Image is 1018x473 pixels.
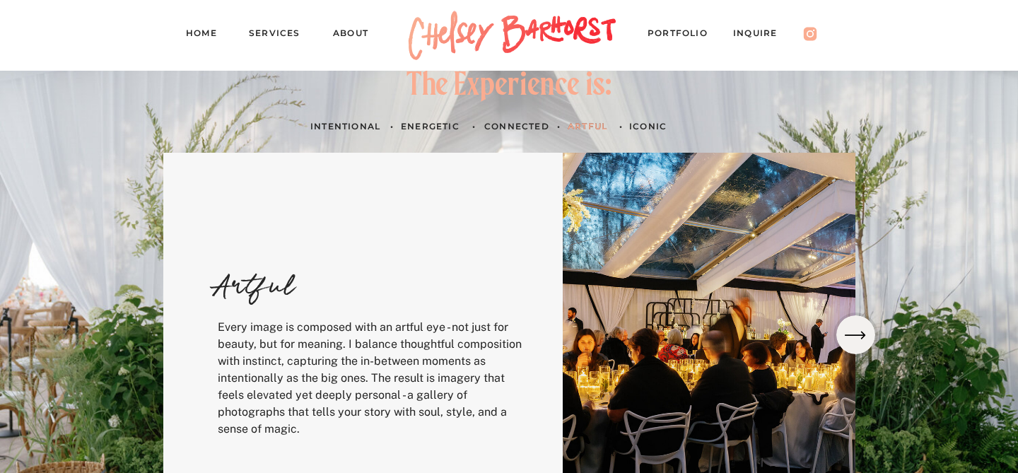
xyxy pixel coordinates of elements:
[218,319,522,448] p: Every image is composed with an artful eye - not just for beauty, but for meaning. I balance thou...
[310,119,380,134] a: INTENTIONAL
[249,25,312,45] a: Services
[186,25,228,45] a: Home
[554,119,563,134] h3: •
[385,67,633,107] div: The Experience is:
[568,119,612,134] h3: ARTFUL
[469,119,479,134] h3: •
[629,119,670,134] a: ICONIC
[387,119,397,134] h3: •
[648,25,721,45] a: PORTFOLIO
[333,25,382,45] a: About
[733,25,791,45] a: Inquire
[616,119,626,134] h3: •
[401,119,466,134] a: Energetic
[215,254,380,307] h3: Artful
